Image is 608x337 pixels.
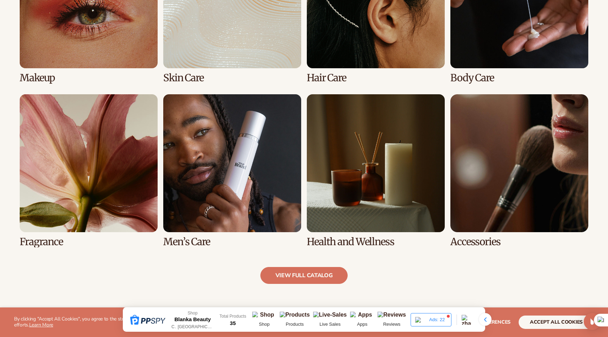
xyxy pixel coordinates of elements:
div: 7 / 8 [307,94,445,247]
a: Learn More [29,322,53,328]
div: 6 / 8 [163,94,301,247]
h3: Body Care [450,72,588,83]
h3: Makeup [20,72,158,83]
div: Open Intercom Messenger [584,313,601,330]
p: By clicking "Accept All Cookies", you agree to the storing of cookies on your device to enhance s... [14,316,361,328]
div: 8 / 8 [450,94,588,247]
h3: Hair Care [307,72,445,83]
a: view full catalog [260,267,348,284]
button: accept all cookies [519,316,594,329]
div: 5 / 8 [20,94,158,247]
h3: Skin Care [163,72,301,83]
